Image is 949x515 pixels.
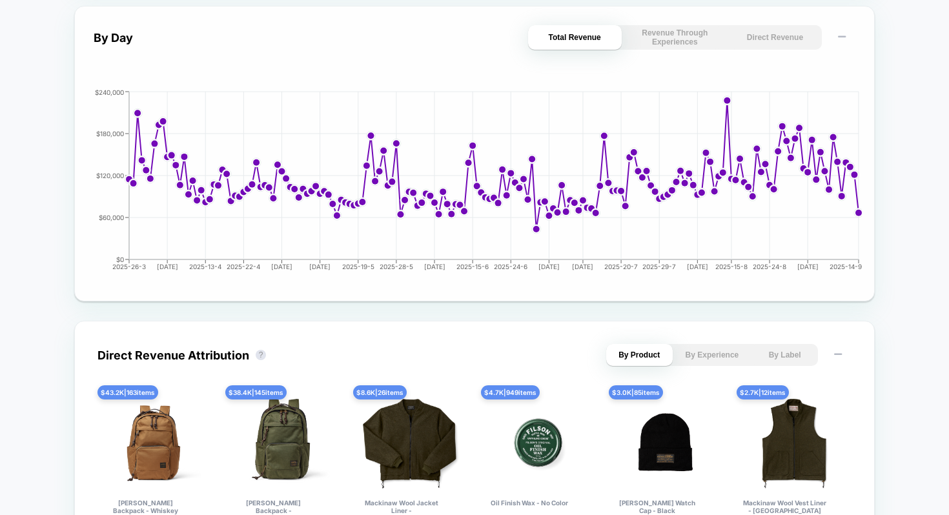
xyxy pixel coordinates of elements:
[360,499,443,514] div: Mackinaw Wool Jacket Liner - [GEOGRAPHIC_DATA]
[104,392,206,494] img: Dryden Backpack - Whiskey
[232,392,334,494] img: Dryden Backpack - Otter Green
[256,350,266,360] button: ?
[830,263,862,270] tspan: 2025-14-9
[271,263,292,270] tspan: [DATE]
[96,130,124,137] tspan: $180,000
[97,348,249,362] div: Direct Revenue Attribution
[743,499,826,514] div: Mackinaw Wool Vest Liner - [GEOGRAPHIC_DATA]
[538,263,560,270] tspan: [DATE]
[456,263,489,270] tspan: 2025-15-6
[97,385,158,399] div: $ 43.2K | 163 items
[487,392,589,494] img: Oil Finish Wax - No Color
[728,25,822,50] button: Direct Revenue
[94,31,133,45] div: By Day
[189,263,221,270] tspan: 2025-13-4
[225,385,287,399] div: $ 38.4K | 145 items
[360,392,462,494] img: Mackinaw Wool Jacket Liner - Forest Green
[227,263,260,270] tspan: 2025-22-4
[157,263,178,270] tspan: [DATE]
[715,263,748,270] tspan: 2025-15-8
[112,263,146,270] tspan: 2025-26-3
[628,25,722,50] button: Revenue Through Experiences
[679,344,746,366] button: By Experience
[753,263,786,270] tspan: 2025-24-8
[572,263,593,270] tspan: [DATE]
[481,385,540,399] div: $ 4.7K | 949 items
[232,499,315,514] div: [PERSON_NAME] Backpack - [GEOGRAPHIC_DATA]
[737,385,789,399] div: $ 2.7K | 12 items
[380,263,413,270] tspan: 2025-28-5
[606,344,673,366] button: By Product
[604,263,638,270] tspan: 2025-20-7
[642,263,676,270] tspan: 2025-29-7
[687,263,708,270] tspan: [DATE]
[96,172,124,179] tspan: $120,000
[751,344,818,366] button: By Label
[743,392,845,494] img: Mackinaw Wool Vest Liner - Forest Green
[494,263,527,270] tspan: 2025-24-6
[528,25,622,50] button: Total Revenue
[309,263,331,270] tspan: [DATE]
[104,499,187,514] div: [PERSON_NAME] Backpack - Whiskey
[615,499,699,514] div: [PERSON_NAME] Watch Cap - Black
[424,263,445,270] tspan: [DATE]
[615,392,717,494] img: Ballard Watch Cap - Black
[797,263,819,270] tspan: [DATE]
[342,263,374,270] tspan: 2025-19-5
[95,88,124,96] tspan: $240,000
[609,385,663,399] div: $ 3.0K | 85 items
[353,385,407,399] div: $ 8.6K | 26 items
[116,256,124,263] tspan: $0
[99,214,124,221] tspan: $60,000
[487,499,571,514] div: Oil Finish Wax - No Color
